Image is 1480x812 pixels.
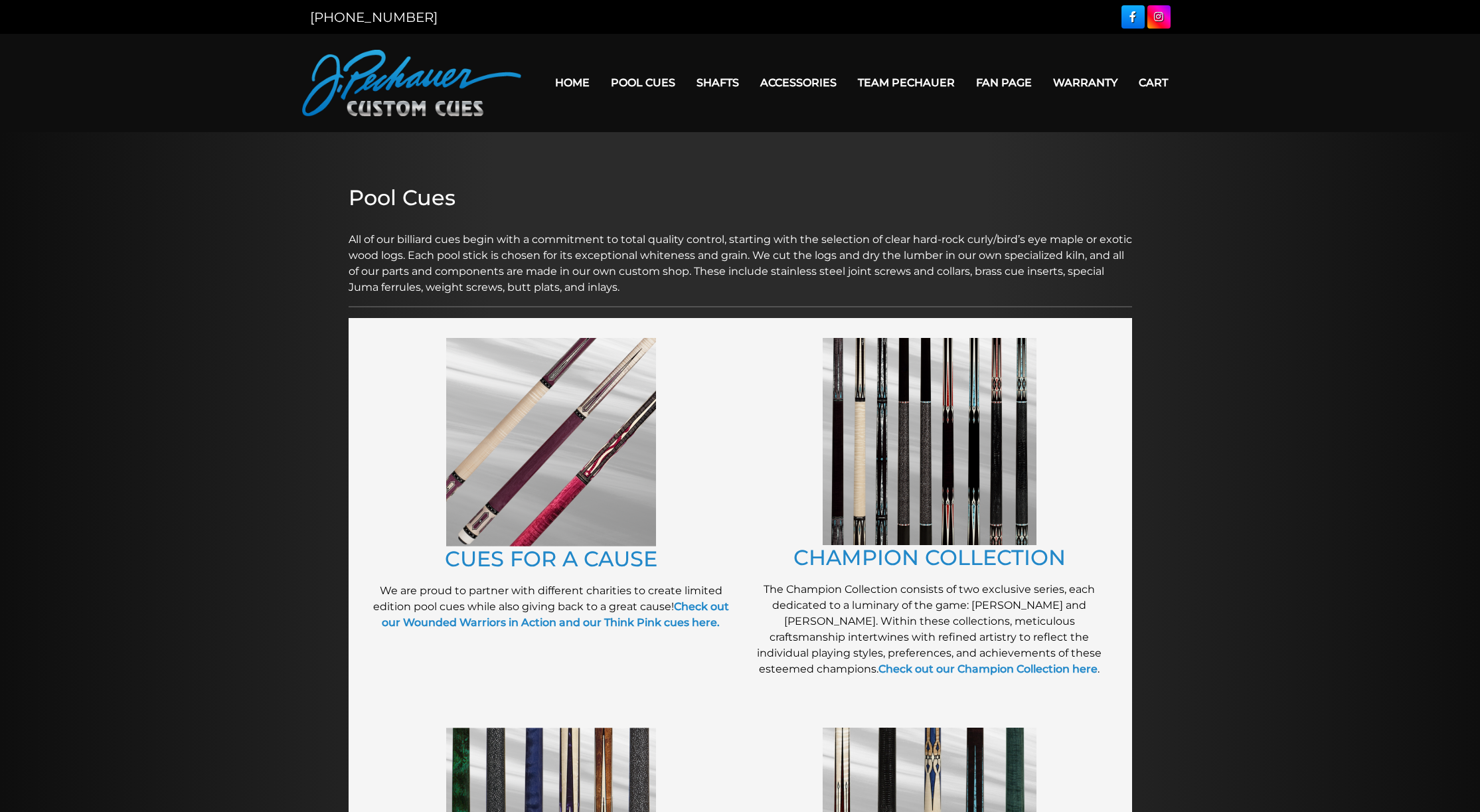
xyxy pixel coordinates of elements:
[793,544,1066,570] a: CHAMPION COLLECTION
[349,216,1132,295] p: All of our billiard cues begin with a commitment to total quality control, starting with the sele...
[302,50,521,116] img: Pechauer Custom Cues
[878,663,1098,675] a: Check out our Champion Collection here
[600,66,686,100] a: Pool Cues
[747,582,1112,677] p: The Champion Collection consists of two exclusive series, each dedicated to a luminary of the gam...
[1042,66,1128,100] a: Warranty
[847,66,965,100] a: Team Pechauer
[349,185,1132,210] h2: Pool Cues
[544,66,600,100] a: Home
[310,9,438,25] a: [PHONE_NUMBER]
[382,600,729,629] a: Check out our Wounded Warriors in Action and our Think Pink cues here.
[965,66,1042,100] a: Fan Page
[686,66,750,100] a: Shafts
[369,583,734,631] p: We are proud to partner with different charities to create limited edition pool cues while also g...
[750,66,847,100] a: Accessories
[445,546,657,572] a: CUES FOR A CAUSE
[1128,66,1179,100] a: Cart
